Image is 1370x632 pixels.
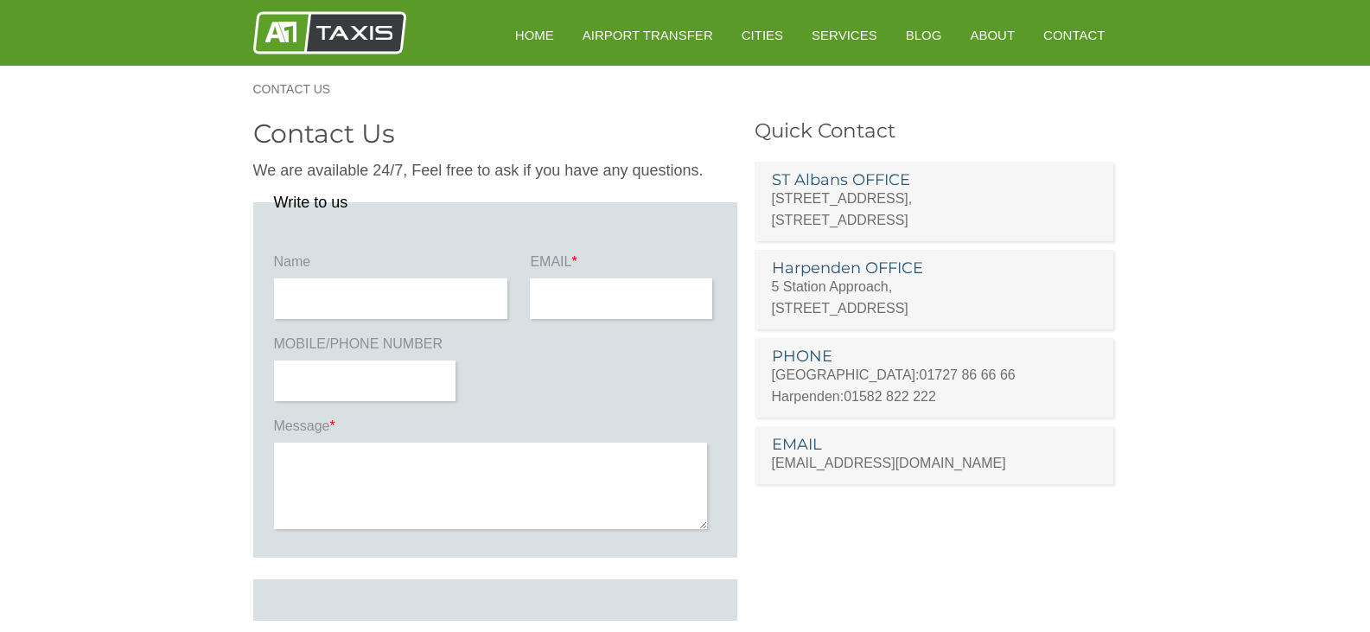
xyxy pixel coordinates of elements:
p: [GEOGRAPHIC_DATA]: [772,364,1097,386]
label: Name [274,252,513,278]
p: Harpenden: [772,386,1097,407]
a: HOME [503,14,566,56]
label: EMAIL [530,252,716,278]
h3: EMAIL [772,437,1097,452]
img: A1 Taxis [253,11,406,54]
h3: Quick Contact [755,121,1118,141]
a: About [958,14,1027,56]
a: 01582 822 222 [844,389,936,404]
a: Airport Transfer [570,14,725,56]
h3: PHONE [772,348,1097,364]
p: [STREET_ADDRESS], [STREET_ADDRESS] [772,188,1097,231]
p: 5 Station Approach, [STREET_ADDRESS] [772,276,1097,319]
a: Contact Us [253,83,348,95]
a: Cities [730,14,795,56]
h3: ST Albans OFFICE [772,172,1097,188]
h3: Harpenden OFFICE [772,260,1097,276]
label: MOBILE/PHONE NUMBER [274,335,460,361]
p: We are available 24/7, Feel free to ask if you have any questions. [253,160,737,182]
a: [EMAIL_ADDRESS][DOMAIN_NAME] [772,456,1006,470]
a: Contact [1031,14,1117,56]
a: Services [800,14,889,56]
a: 01727 86 66 66 [920,367,1016,382]
label: Message [274,417,717,443]
a: Blog [894,14,954,56]
legend: Write to us [274,195,348,210]
h2: Contact Us [253,121,737,147]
